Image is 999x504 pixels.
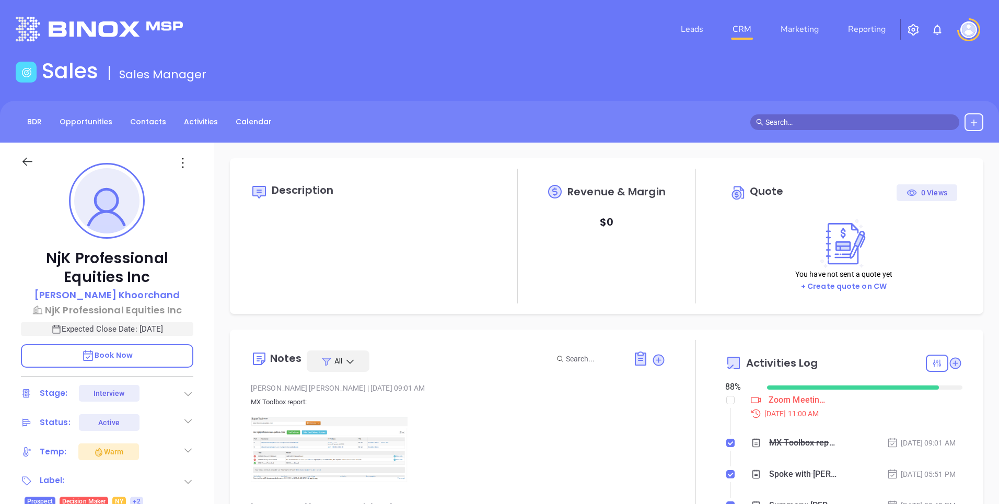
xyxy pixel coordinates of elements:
a: BDR [21,113,48,131]
img: profile-user [74,168,140,233]
span: All [334,356,342,366]
div: Status: [40,415,71,430]
p: NjK Professional Equities Inc [21,249,193,287]
span: Quote [750,184,784,198]
div: Zoom Meeting with [PERSON_NAME] [769,392,825,408]
a: NjK Professional Equities Inc [21,303,193,317]
img: logo [16,17,183,41]
span: Revenue & Margin [567,186,666,197]
a: Opportunities [53,113,119,131]
div: Active [98,414,120,431]
span: Sales Manager [119,66,206,83]
span: search [756,119,763,126]
a: CRM [728,19,756,40]
div: [DATE] 05:51 PM [887,468,956,480]
a: + Create quote on CW [801,281,887,291]
div: [DATE] 09:01 AM [887,437,956,449]
div: MX Toolbox report: [769,435,838,451]
span: Description [272,183,333,197]
p: $ 0 [600,213,613,231]
div: Interview [94,385,125,402]
a: [PERSON_NAME] Khoorchand [34,288,180,303]
p: Expected Close Date: [DATE] [21,322,193,336]
a: Marketing [776,19,823,40]
a: Activities [178,113,224,131]
span: Book Now [82,350,133,360]
div: 88 % [725,381,754,393]
div: [DATE] 11:00 AM [744,408,962,419]
img: iconSetting [907,24,920,36]
div: Warm [94,446,123,458]
span: Activities Log [746,358,818,368]
div: Spoke with [PERSON_NAME] he said he received a first day letter on [DATE] but he saw it until [DA... [769,466,838,482]
img: Circle dollar [730,184,747,201]
img: user [960,21,977,38]
a: Calendar [229,113,278,131]
img: Create on CWSell [816,219,872,268]
div: Label: [40,473,65,488]
div: Stage: [40,385,68,401]
p: [PERSON_NAME] Khoorchand [34,288,180,302]
button: + Create quote on CW [798,280,890,292]
p: MX Toolbox report: [251,396,666,408]
a: Leads [677,19,707,40]
h1: Sales [42,58,98,84]
input: Search… [765,116,954,128]
div: 0 Views [907,184,947,201]
div: Temp: [40,444,67,460]
div: Notes [270,353,302,364]
input: Search... [566,353,621,365]
span: | [367,384,369,392]
img: iconNotification [931,24,944,36]
img: UsAAAABklEQVQDAHR2SLWB6MpJAAAAAElFTkSuQmCC [251,417,408,485]
a: Reporting [844,19,890,40]
a: Contacts [124,113,172,131]
p: You have not sent a quote yet [795,268,892,280]
div: [PERSON_NAME] [PERSON_NAME] [DATE] 09:01 AM [251,380,666,396]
